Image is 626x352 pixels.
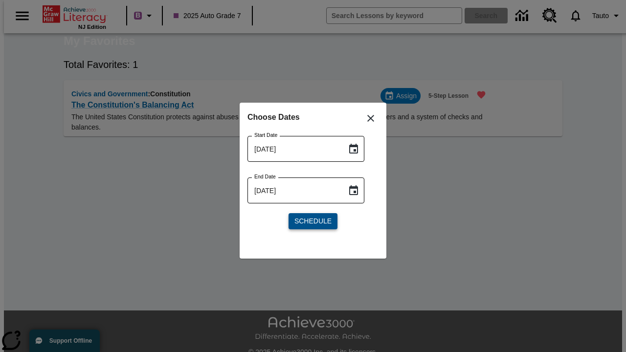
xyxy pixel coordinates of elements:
[254,173,276,180] label: End Date
[344,139,363,159] button: Choose date, selected date is Aug 18, 2025
[294,216,332,226] span: Schedule
[247,136,340,162] input: MMMM-DD-YYYY
[247,177,340,203] input: MMMM-DD-YYYY
[254,132,277,139] label: Start Date
[289,213,337,229] button: Schedule
[344,181,363,200] button: Choose date, selected date is Aug 18, 2025
[247,110,379,124] h6: Choose Dates
[247,110,379,237] div: Choose date
[359,107,382,130] button: Close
